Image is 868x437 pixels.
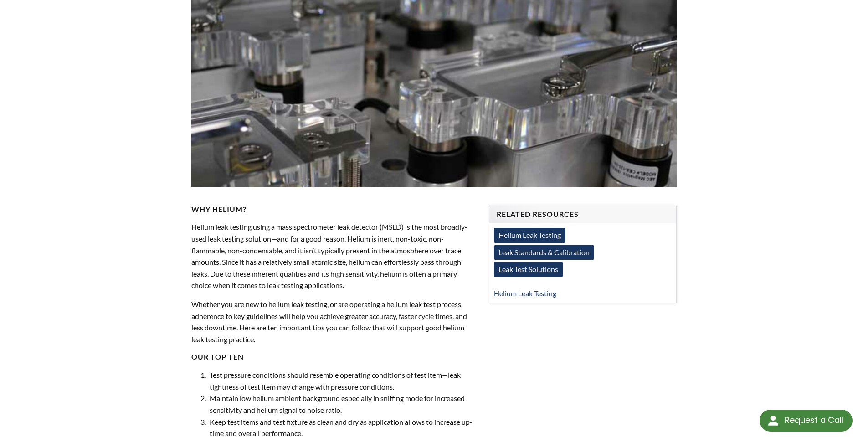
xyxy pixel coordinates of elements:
img: round button [766,413,781,428]
a: Leak Standards & Calibration [494,245,594,260]
h4: Our Top Ten [191,352,478,362]
div: Request a Call [785,410,843,431]
a: Leak Test Solutions [494,262,563,277]
a: Helium Leak Testing [494,228,565,242]
h4: Why Helium? [191,205,478,214]
li: Maintain low helium ambient background especially in sniffing mode for increased sensitivity and ... [207,392,478,416]
li: Test pressure conditions should resemble operating conditions of test item—leak tightness of test... [207,369,478,392]
a: Helium Leak Testing [494,289,556,298]
div: Request a Call [760,410,853,432]
h4: Related Resources [497,210,669,219]
span: Helium leak testing using a mass spectrometer leak detector (MSLD) is the most broadly-used leak ... [191,222,467,289]
p: Whether you are new to helium leak testing, or are operating a helium leak test process, adherenc... [191,298,478,345]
